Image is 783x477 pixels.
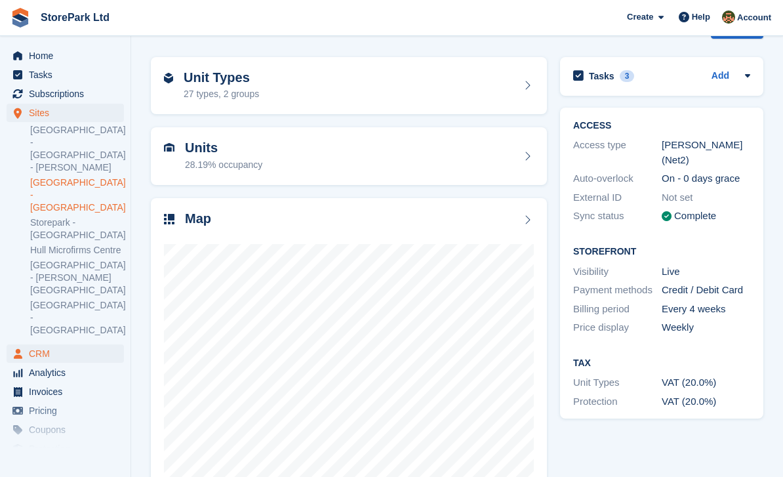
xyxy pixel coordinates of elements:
[30,176,124,214] a: [GEOGRAPHIC_DATA] - [GEOGRAPHIC_DATA]
[7,104,124,122] a: menu
[30,124,124,174] a: [GEOGRAPHIC_DATA] - [GEOGRAPHIC_DATA] - [PERSON_NAME]
[7,47,124,65] a: menu
[30,217,124,241] a: Storepark - [GEOGRAPHIC_DATA]
[164,73,173,83] img: unit-type-icn-2b2737a686de81e16bb02015468b77c625bbabd49415b5ef34ead5e3b44a266d.svg
[573,171,662,186] div: Auto-overlock
[573,138,662,167] div: Access type
[29,402,108,420] span: Pricing
[737,11,771,24] span: Account
[573,302,662,317] div: Billing period
[7,66,124,84] a: menu
[29,363,108,382] span: Analytics
[29,383,108,401] span: Invoices
[573,209,662,224] div: Sync status
[185,158,262,172] div: 28.19% occupancy
[573,264,662,280] div: Visibility
[573,190,662,205] div: External ID
[29,66,108,84] span: Tasks
[662,138,750,167] div: [PERSON_NAME] (Net2)
[662,264,750,280] div: Live
[10,8,30,28] img: stora-icon-8386f47178a22dfd0bd8f6a31ec36ba5ce8667c1dd55bd0f319d3a0aa187defe.svg
[662,394,750,409] div: VAT (20.0%)
[184,87,259,101] div: 27 types, 2 groups
[7,344,124,363] a: menu
[662,320,750,335] div: Weekly
[29,421,108,439] span: Coupons
[662,375,750,390] div: VAT (20.0%)
[573,121,750,131] h2: ACCESS
[29,344,108,363] span: CRM
[35,7,115,28] a: StorePark Ltd
[573,375,662,390] div: Unit Types
[662,302,750,317] div: Every 4 weeks
[620,70,635,82] div: 3
[627,10,653,24] span: Create
[7,440,124,458] a: menu
[662,283,750,298] div: Credit / Debit Card
[30,299,124,337] a: [GEOGRAPHIC_DATA] - [GEOGRAPHIC_DATA]
[712,69,729,84] a: Add
[7,363,124,382] a: menu
[29,85,108,103] span: Subscriptions
[662,190,750,205] div: Not set
[164,214,174,224] img: map-icn-33ee37083ee616e46c38cad1a60f524a97daa1e2b2c8c0bc3eb3415660979fc1.svg
[722,10,735,24] img: Mark Butters
[151,127,547,185] a: Units 28.19% occupancy
[30,244,124,257] a: Hull Microfirms Centre
[662,171,750,186] div: On - 0 days grace
[29,440,108,458] span: Protection
[589,70,614,82] h2: Tasks
[29,47,108,65] span: Home
[185,211,211,226] h2: Map
[184,70,259,85] h2: Unit Types
[7,85,124,103] a: menu
[573,358,750,369] h2: Tax
[30,259,124,297] a: [GEOGRAPHIC_DATA] - [PERSON_NAME][GEOGRAPHIC_DATA]
[7,383,124,401] a: menu
[573,247,750,257] h2: Storefront
[674,209,716,224] div: Complete
[7,421,124,439] a: menu
[692,10,710,24] span: Help
[185,140,262,156] h2: Units
[573,394,662,409] div: Protection
[29,104,108,122] span: Sites
[573,283,662,298] div: Payment methods
[164,143,174,152] img: unit-icn-7be61d7bf1b0ce9d3e12c5938cc71ed9869f7b940bace4675aadf7bd6d80202e.svg
[573,320,662,335] div: Price display
[7,402,124,420] a: menu
[151,57,547,115] a: Unit Types 27 types, 2 groups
